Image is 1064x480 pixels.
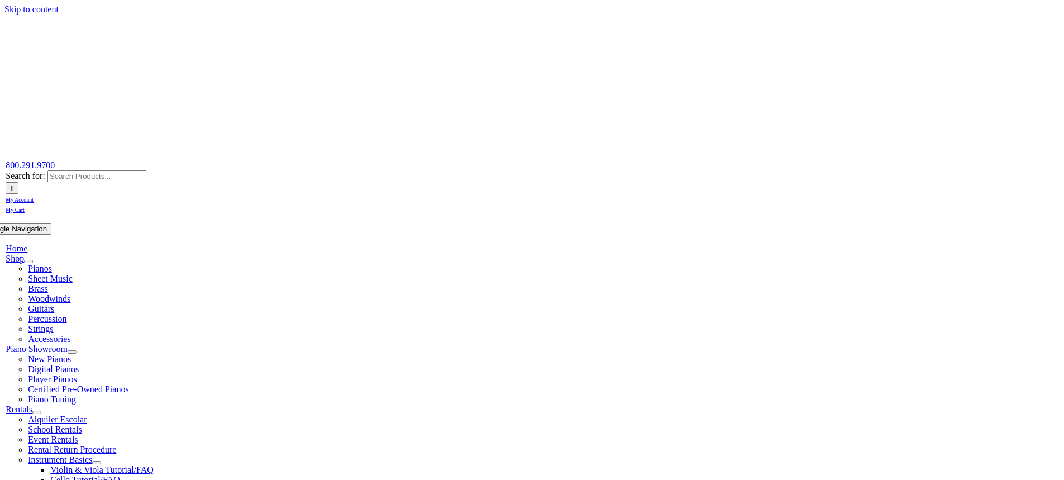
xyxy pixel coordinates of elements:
[68,350,77,354] button: Open submenu of Piano Showroom
[28,435,78,444] a: Event Rentals
[28,425,82,434] a: School Rentals
[4,4,59,14] a: Skip to content
[6,160,55,170] a: 800.291.9700
[28,354,71,364] a: New Pianos
[28,314,66,324] a: Percussion
[28,324,53,334] a: Strings
[28,395,76,404] a: Piano Tuning
[6,207,25,213] span: My Cart
[6,254,24,263] a: Shop
[28,274,73,283] a: Sheet Music
[6,171,45,180] span: Search for:
[28,445,116,454] a: Rental Return Procedure
[50,465,154,474] a: Violin & Viola Tutorial/FAQ
[6,194,34,203] a: My Account
[47,170,146,182] input: Search Products...
[92,461,101,464] button: Open submenu of Instrument Basics
[6,182,18,194] input: Search
[28,364,79,374] a: Digital Pianos
[28,374,77,384] a: Player Pianos
[6,405,32,414] a: Rentals
[24,260,33,263] button: Open submenu of Shop
[32,411,41,414] button: Open submenu of Rentals
[6,344,68,354] a: Piano Showroom
[28,304,54,313] a: Guitars
[28,455,92,464] a: Instrument Basics
[28,334,70,344] a: Accessories
[6,244,27,253] a: Home
[28,294,70,303] a: Woodwinds
[6,197,34,203] span: My Account
[28,264,52,273] a: Pianos
[28,415,87,424] a: Alquiler Escolar
[6,204,25,213] a: My Cart
[28,384,128,394] a: Certified Pre-Owned Pianos
[28,284,48,293] a: Brass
